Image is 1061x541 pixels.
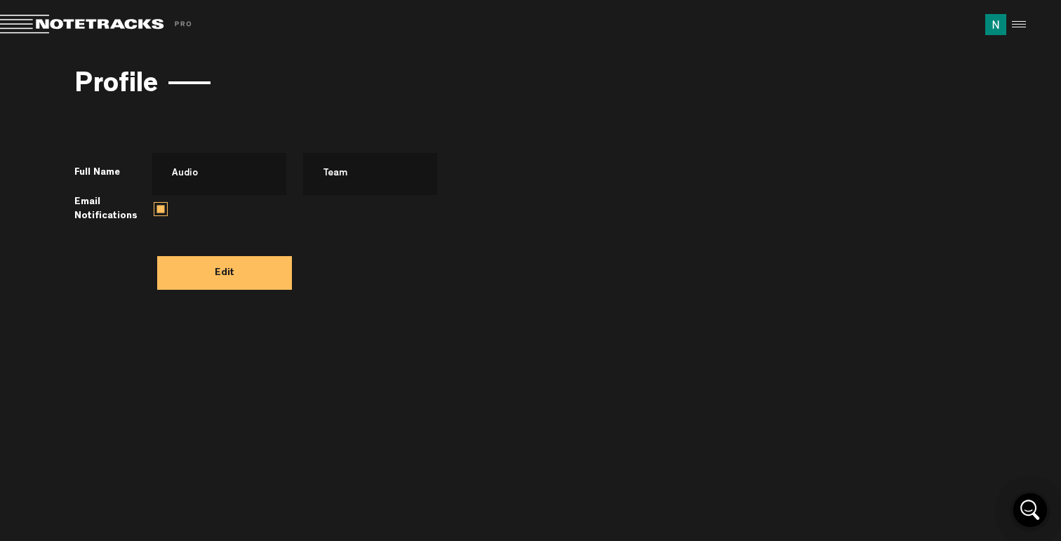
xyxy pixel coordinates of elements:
[74,71,158,102] h3: Profile
[157,256,292,290] button: Edit
[1013,493,1047,527] div: Open Intercom Messenger
[74,166,145,180] label: Full Name
[74,195,145,223] label: Email Notifications
[303,153,437,195] input: Last Name
[985,14,1006,35] img: ACg8ocLu3IjZ0q4g3Sv-67rBggf13R-7caSq40_txJsJBEcwv2RmFg=s96-c
[152,153,286,195] input: First Name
